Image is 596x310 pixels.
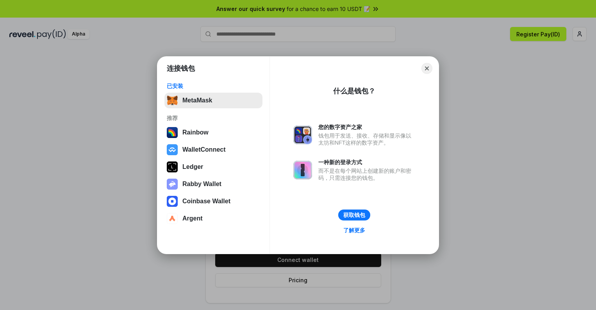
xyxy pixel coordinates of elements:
img: svg+xml,%3Csvg%20width%3D%2228%22%20height%3D%2228%22%20viewBox%3D%220%200%2028%2028%22%20fill%3D... [167,144,178,155]
img: svg+xml,%3Csvg%20xmlns%3D%22http%3A%2F%2Fwww.w3.org%2F2000%2Fsvg%22%20fill%3D%22none%22%20viewBox... [167,179,178,190]
div: 而不是在每个网站上创建新的账户和密码，只需连接您的钱包。 [318,167,415,181]
div: 您的数字资产之家 [318,124,415,131]
div: Ledger [182,163,203,170]
img: svg+xml,%3Csvg%20xmlns%3D%22http%3A%2F%2Fwww.w3.org%2F2000%2Fsvg%22%20fill%3D%22none%22%20viewBox... [293,161,312,179]
h1: 连接钱包 [167,64,195,73]
div: WalletConnect [182,146,226,153]
button: Ledger [164,159,262,175]
button: 获取钱包 [338,210,370,220]
div: Rabby Wallet [182,181,221,188]
div: 一种新的登录方式 [318,159,415,166]
button: MetaMask [164,93,262,108]
div: 什么是钱包？ [333,86,375,96]
img: svg+xml,%3Csvg%20width%3D%2228%22%20height%3D%2228%22%20viewBox%3D%220%200%2028%2028%22%20fill%3D... [167,196,178,207]
button: WalletConnect [164,142,262,158]
a: 了解更多 [339,225,370,235]
img: svg+xml,%3Csvg%20width%3D%22120%22%20height%3D%22120%22%20viewBox%3D%220%200%20120%20120%22%20fil... [167,127,178,138]
div: 钱包用于发送、接收、存储和显示像以太坊和NFT这样的数字资产。 [318,132,415,146]
div: Coinbase Wallet [182,198,230,205]
img: svg+xml,%3Csvg%20xmlns%3D%22http%3A%2F%2Fwww.w3.org%2F2000%2Fsvg%22%20fill%3D%22none%22%20viewBox... [293,125,312,144]
div: MetaMask [182,97,212,104]
button: Close [421,63,432,74]
div: Rainbow [182,129,209,136]
div: 已安装 [167,82,260,90]
button: Argent [164,211,262,226]
div: 获取钱包 [343,211,365,219]
button: Coinbase Wallet [164,194,262,209]
img: svg+xml,%3Csvg%20fill%3D%22none%22%20height%3D%2233%22%20viewBox%3D%220%200%2035%2033%22%20width%... [167,95,178,106]
img: svg+xml,%3Csvg%20width%3D%2228%22%20height%3D%2228%22%20viewBox%3D%220%200%2028%2028%22%20fill%3D... [167,213,178,224]
img: svg+xml,%3Csvg%20xmlns%3D%22http%3A%2F%2Fwww.w3.org%2F2000%2Fsvg%22%20width%3D%2228%22%20height%3... [167,161,178,172]
div: 了解更多 [343,227,365,234]
div: Argent [182,215,203,222]
button: Rainbow [164,125,262,140]
button: Rabby Wallet [164,176,262,192]
div: 推荐 [167,115,260,122]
